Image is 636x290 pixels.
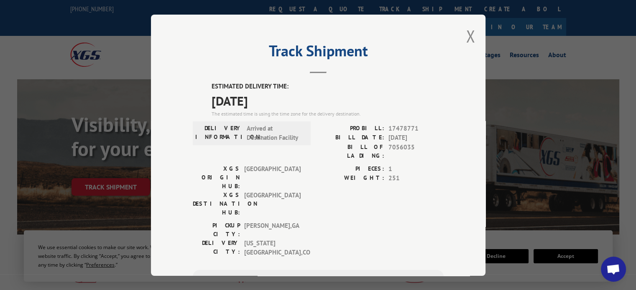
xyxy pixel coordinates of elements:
label: ESTIMATED DELIVERY TIME: [212,82,444,91]
label: PIECES: [318,164,384,174]
div: Open chat [601,257,626,282]
h2: Track Shipment [193,45,444,61]
label: XGS ORIGIN HUB: [193,164,240,190]
span: 1 [388,164,444,174]
span: [PERSON_NAME] , GA [244,221,301,238]
label: DELIVERY CITY: [193,238,240,257]
span: 7056035 [388,142,444,160]
div: The estimated time is using the time zone for the delivery destination. [212,110,444,117]
span: [US_STATE][GEOGRAPHIC_DATA] , CO [244,238,301,257]
label: BILL DATE: [318,133,384,143]
span: 17478771 [388,124,444,133]
label: PROBILL: [318,124,384,133]
span: [GEOGRAPHIC_DATA] [244,190,301,217]
span: Arrived at Destination Facility [247,124,303,142]
span: [DATE] [212,91,444,110]
span: [DATE] [388,133,444,143]
label: DELIVERY INFORMATION: [195,124,243,142]
span: [GEOGRAPHIC_DATA] [244,164,301,190]
label: XGS DESTINATION HUB: [193,190,240,217]
label: WEIGHT: [318,174,384,183]
span: 251 [388,174,444,183]
label: PICKUP CITY: [193,221,240,238]
button: Close modal [466,25,475,47]
label: BILL OF LADING: [318,142,384,160]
